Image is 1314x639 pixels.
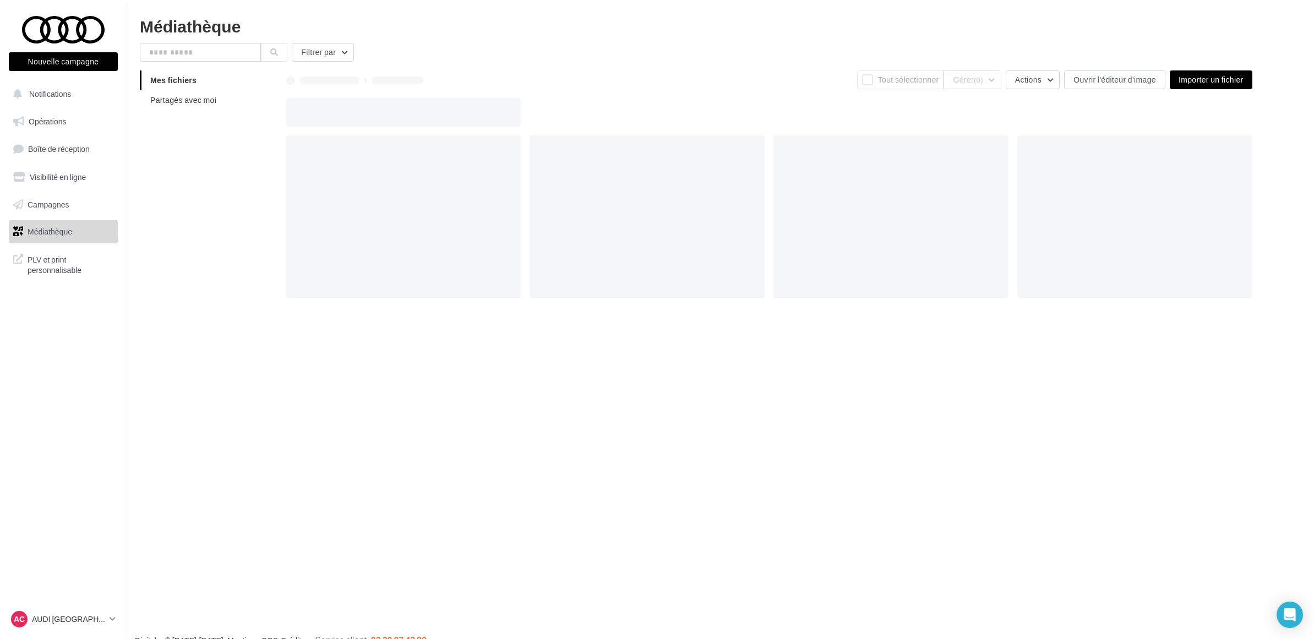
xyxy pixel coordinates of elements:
span: Boîte de réception [28,144,90,154]
span: Partagés avec moi [150,95,216,105]
button: Notifications [7,83,116,106]
span: Campagnes [28,199,69,209]
a: Opérations [7,110,120,133]
button: Filtrer par [292,43,354,62]
button: Actions [1006,70,1060,89]
a: Campagnes [7,193,120,216]
span: Visibilité en ligne [30,172,86,182]
a: AC AUDI [GEOGRAPHIC_DATA] [9,609,118,630]
button: Gérer(0) [944,70,1001,89]
span: Importer un fichier [1179,75,1244,84]
a: PLV et print personnalisable [7,248,120,280]
div: Open Intercom Messenger [1277,602,1303,628]
span: AC [14,614,25,625]
button: Importer un fichier [1170,70,1252,89]
a: Médiathèque [7,220,120,243]
a: Boîte de réception [7,137,120,161]
span: Actions [1015,75,1042,84]
span: Mes fichiers [150,75,197,85]
button: Tout sélectionner [857,70,944,89]
button: Nouvelle campagne [9,52,118,71]
span: PLV et print personnalisable [28,252,113,276]
span: Opérations [29,117,66,126]
span: Notifications [29,89,71,99]
a: Visibilité en ligne [7,166,120,189]
button: Ouvrir l'éditeur d'image [1064,70,1165,89]
span: (0) [974,75,983,84]
span: Médiathèque [28,227,72,236]
div: Médiathèque [140,18,1301,34]
p: AUDI [GEOGRAPHIC_DATA] [32,614,105,625]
